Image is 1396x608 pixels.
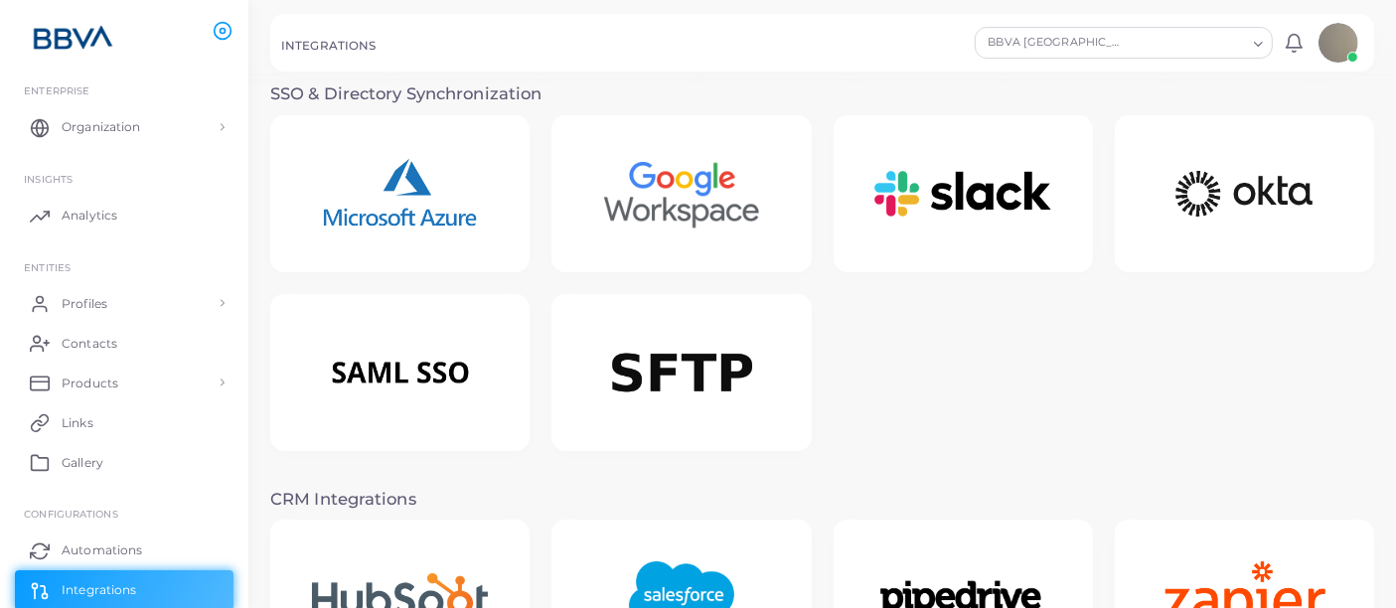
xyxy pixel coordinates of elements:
[24,173,73,185] span: INSIGHTS
[270,84,1374,104] h3: SSO & Directory Synchronization
[15,531,233,570] a: Automations
[287,325,514,420] img: SAML
[62,581,136,599] span: Integrations
[62,118,140,136] span: Organization
[15,323,233,363] a: Contacts
[1132,32,1246,54] input: Search for option
[62,207,117,225] span: Analytics
[62,541,142,559] span: Automations
[574,311,788,435] img: SFTP
[15,363,233,402] a: Products
[15,196,233,235] a: Analytics
[986,33,1130,53] span: BBVA [GEOGRAPHIC_DATA]
[575,132,787,256] img: Google Workspace
[850,146,1076,241] img: Slack
[62,454,103,472] span: Gallery
[281,39,376,53] h5: INTEGRATIONS
[15,107,233,147] a: Organization
[24,261,71,273] span: ENTITIES
[18,19,128,56] img: logo
[1131,146,1357,241] img: Okta
[62,335,117,353] span: Contacts
[15,442,233,482] a: Gallery
[1313,23,1363,63] a: avatar
[15,283,233,323] a: Profiles
[24,84,89,96] span: Enterprise
[15,402,233,442] a: Links
[1318,23,1358,63] img: avatar
[62,375,118,392] span: Products
[24,508,118,520] span: Configurations
[62,414,93,432] span: Links
[270,490,1374,510] h3: CRM Integrations
[297,132,504,256] img: Microsoft Azure
[975,27,1273,59] div: Search for option
[62,295,107,313] span: Profiles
